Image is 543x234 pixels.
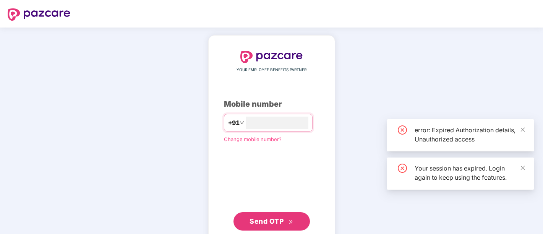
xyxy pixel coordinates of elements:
span: YOUR EMPLOYEE BENEFITS PARTNER [237,67,306,73]
img: logo [240,51,303,63]
span: +91 [228,118,240,128]
span: double-right [289,219,293,224]
span: down [240,120,244,125]
span: close [520,127,525,132]
button: Send OTPdouble-right [233,212,310,231]
span: close-circle [398,125,407,135]
div: Your session has expired. Login again to keep using the features. [415,164,525,182]
span: close-circle [398,164,407,173]
span: close [520,165,525,171]
div: Mobile number [224,98,319,110]
span: Send OTP [250,217,284,225]
a: Change mobile number? [224,136,282,142]
div: error: Expired Authorization details, Unauthorized access [415,125,525,144]
img: logo [8,8,70,21]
